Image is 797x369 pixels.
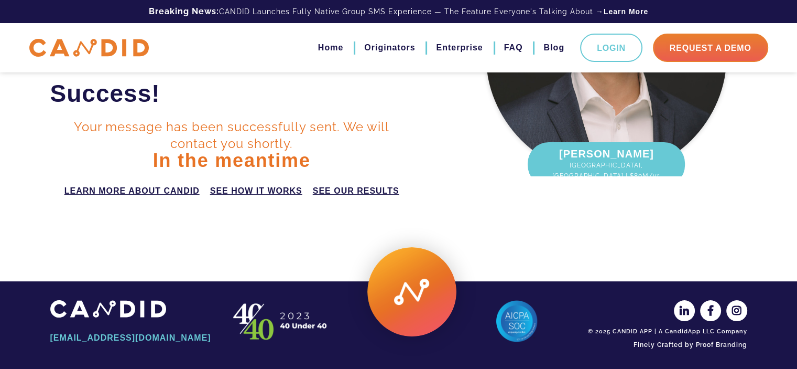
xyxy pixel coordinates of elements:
[50,10,413,203] div: Your message has been successfully sent. We will contact you shortly.
[210,185,302,197] a: see how it works
[504,39,523,57] a: FAQ
[228,300,333,342] img: CANDID APP
[604,6,648,17] a: Learn More
[313,185,399,197] a: see our results
[496,300,538,342] img: AICPA SOC 2
[543,39,564,57] a: Blog
[50,152,413,169] h3: In the meantime
[528,142,685,186] div: [PERSON_NAME]
[149,6,219,16] b: Breaking News:
[585,336,747,354] a: Finely Crafted by Proof Branding
[50,329,213,347] a: [EMAIL_ADDRESS][DOMAIN_NAME]
[50,300,166,318] img: CANDID APP
[436,39,483,57] a: Enterprise
[29,39,149,57] img: CANDID APP
[318,39,343,57] a: Home
[653,34,768,62] a: Request A Demo
[538,160,674,181] span: [GEOGRAPHIC_DATA], [GEOGRAPHIC_DATA] | $80M/yr.
[64,185,200,197] a: learn more about candid
[580,34,642,62] a: Login
[364,39,415,57] a: Originators
[585,328,747,336] div: © 2025 CANDID APP | A CandidApp LLC Company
